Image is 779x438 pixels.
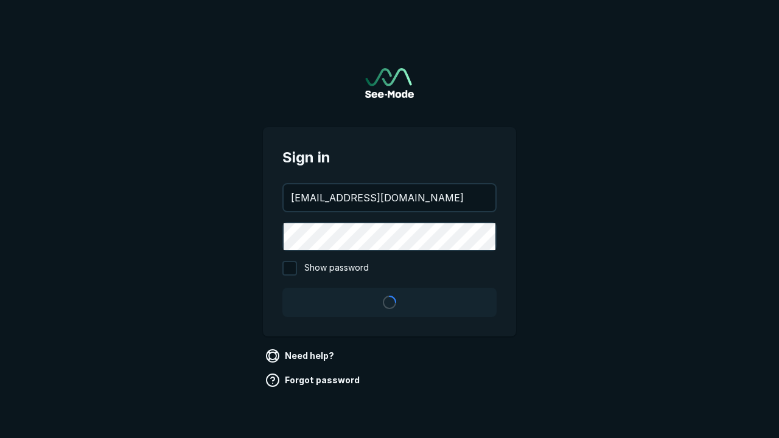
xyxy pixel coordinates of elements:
input: your@email.com [284,184,495,211]
a: Forgot password [263,370,365,390]
img: See-Mode Logo [365,68,414,98]
a: Go to sign in [365,68,414,98]
a: Need help? [263,346,339,366]
span: Sign in [282,147,497,169]
span: Show password [304,261,369,276]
